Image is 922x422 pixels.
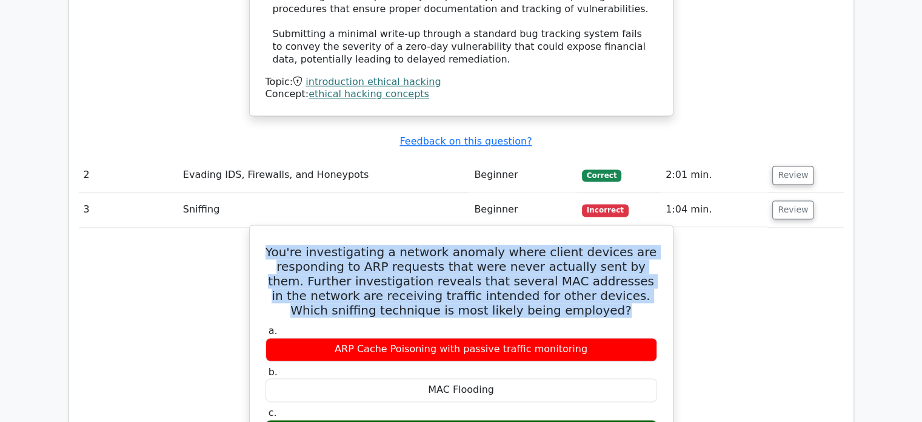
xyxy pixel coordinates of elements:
[266,88,657,101] div: Concept:
[306,76,441,87] a: introduction ethical hacking
[582,204,629,216] span: Incorrect
[772,200,813,219] button: Review
[264,245,658,318] h5: You're investigating a network anomaly where client devices are responding to ARP requests that w...
[266,76,657,89] div: Topic:
[178,192,470,227] td: Sniffing
[772,166,813,185] button: Review
[399,135,532,147] a: Feedback on this question?
[178,158,470,192] td: Evading IDS, Firewalls, and Honeypots
[582,169,621,182] span: Correct
[266,338,657,361] div: ARP Cache Poisoning with passive traffic monitoring
[79,158,178,192] td: 2
[469,192,577,227] td: Beginner
[266,378,657,402] div: MAC Flooding
[661,158,767,192] td: 2:01 min.
[79,192,178,227] td: 3
[661,192,767,227] td: 1:04 min.
[469,158,577,192] td: Beginner
[269,325,278,336] span: a.
[309,88,429,100] a: ethical hacking concepts
[269,407,277,418] span: c.
[269,366,278,378] span: b.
